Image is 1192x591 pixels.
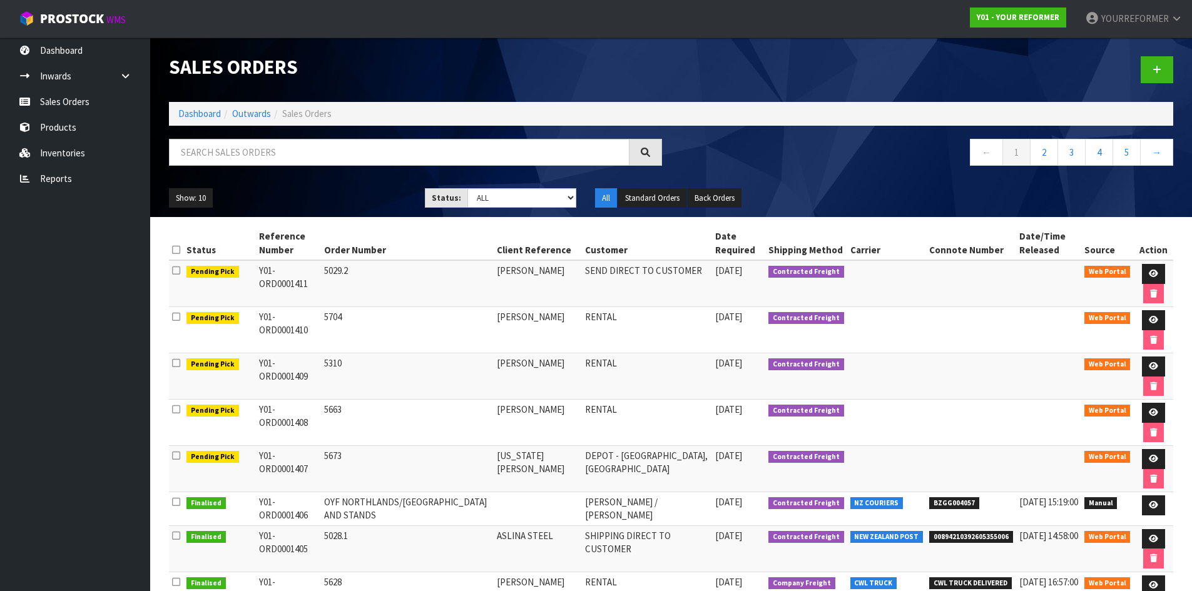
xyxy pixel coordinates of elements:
span: Pending Pick [186,266,239,278]
span: Finalised [186,531,226,543]
a: 5 [1113,139,1141,166]
span: Sales Orders [282,108,332,119]
span: Pending Pick [186,405,239,417]
th: Date/Time Released [1016,226,1081,260]
td: [US_STATE][PERSON_NAME] [494,446,582,492]
span: CWL TRUCK [850,577,897,590]
a: Outwards [232,108,271,119]
span: CWL TRUCK DELIVERED [929,577,1012,590]
span: Finalised [186,577,226,590]
button: Standard Orders [618,188,686,208]
td: [PERSON_NAME] [494,260,582,307]
span: Web Portal [1084,266,1131,278]
strong: Y01 - YOUR REFORMER [977,12,1059,23]
td: Y01-ORD0001406 [256,492,321,526]
img: cube-alt.png [19,11,34,26]
td: Y01-ORD0001409 [256,353,321,400]
a: → [1140,139,1173,166]
span: [DATE] [715,450,742,462]
span: [DATE] 14:58:00 [1019,530,1078,542]
button: Show: 10 [169,188,213,208]
span: Contracted Freight [768,312,844,325]
button: Back Orders [688,188,741,208]
td: Y01-ORD0001407 [256,446,321,492]
span: 00894210392605355006 [929,531,1013,543]
td: Y01-ORD0001405 [256,525,321,572]
span: Company Freight [768,577,835,590]
span: ProStock [40,11,104,27]
th: Shipping Method [765,226,847,260]
input: Search sales orders [169,139,629,166]
td: SHIPPING DIRECT TO CUSTOMER [582,525,712,572]
span: [DATE] [715,576,742,588]
a: ← [970,139,1003,166]
small: WMS [106,14,126,26]
h1: Sales Orders [169,56,662,78]
th: Reference Number [256,226,321,260]
td: 5673 [321,446,494,492]
td: SEND DIRECT TO CUSTOMER [582,260,712,307]
span: [DATE] [715,311,742,323]
span: NZ COURIERS [850,497,904,510]
span: Contracted Freight [768,497,844,510]
span: [DATE] [715,357,742,369]
td: 5310 [321,353,494,400]
span: [DATE] [715,530,742,542]
span: Manual [1084,497,1118,510]
button: All [595,188,617,208]
span: Contracted Freight [768,266,844,278]
th: Connote Number [926,226,1016,260]
td: [PERSON_NAME] [494,307,582,353]
span: [DATE] [715,403,742,415]
span: Web Portal [1084,451,1131,463]
span: Web Portal [1084,531,1131,543]
th: Date Required [712,226,765,260]
span: Contracted Freight [768,451,844,463]
a: 2 [1030,139,1058,166]
th: Carrier [847,226,927,260]
nav: Page navigation [681,139,1174,169]
span: Web Portal [1084,312,1131,325]
td: DEPOT - [GEOGRAPHIC_DATA], [GEOGRAPHIC_DATA] [582,446,712,492]
span: Pending Pick [186,451,239,463]
td: ASLINA STEEL [494,525,582,572]
span: Pending Pick [186,312,239,325]
span: Pending Pick [186,358,239,371]
a: 3 [1057,139,1086,166]
strong: Status: [432,193,461,203]
span: Web Portal [1084,358,1131,371]
td: Y01-ORD0001408 [256,400,321,446]
th: Source [1081,226,1134,260]
span: NEW ZEALAND POST [850,531,924,543]
td: 5663 [321,400,494,446]
th: Customer [582,226,712,260]
th: Status [183,226,256,260]
td: [PERSON_NAME] [494,353,582,400]
span: YOURREFORMER [1101,13,1169,24]
a: 4 [1085,139,1113,166]
td: 5029.2 [321,260,494,307]
td: Y01-ORD0001410 [256,307,321,353]
td: [PERSON_NAME] [494,400,582,446]
span: [DATE] 15:19:00 [1019,496,1078,508]
td: OYF NORTHLANDS/[GEOGRAPHIC_DATA] AND STANDS [321,492,494,526]
span: [DATE] [715,496,742,508]
td: [PERSON_NAME] / [PERSON_NAME] [582,492,712,526]
span: Contracted Freight [768,531,844,543]
th: Action [1133,226,1173,260]
span: Contracted Freight [768,358,844,371]
span: [DATE] 16:57:00 [1019,576,1078,588]
th: Order Number [321,226,494,260]
td: 5028.1 [321,525,494,572]
span: [DATE] [715,265,742,276]
span: Finalised [186,497,226,510]
td: RENTAL [582,400,712,446]
td: 5704 [321,307,494,353]
span: BZGG004057 [929,497,979,510]
td: RENTAL [582,307,712,353]
th: Client Reference [494,226,582,260]
span: Web Portal [1084,577,1131,590]
a: Dashboard [178,108,221,119]
a: 1 [1002,139,1031,166]
td: RENTAL [582,353,712,400]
